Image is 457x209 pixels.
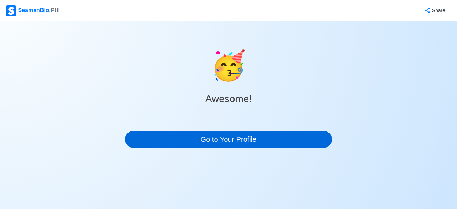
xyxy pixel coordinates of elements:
[205,93,252,105] h3: Awesome!
[125,131,332,148] a: Go to Your Profile
[49,7,59,13] span: .PH
[6,5,59,16] div: SeamanBio
[6,5,16,16] img: Logo
[417,4,451,18] button: Share
[211,44,246,87] span: celebrate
